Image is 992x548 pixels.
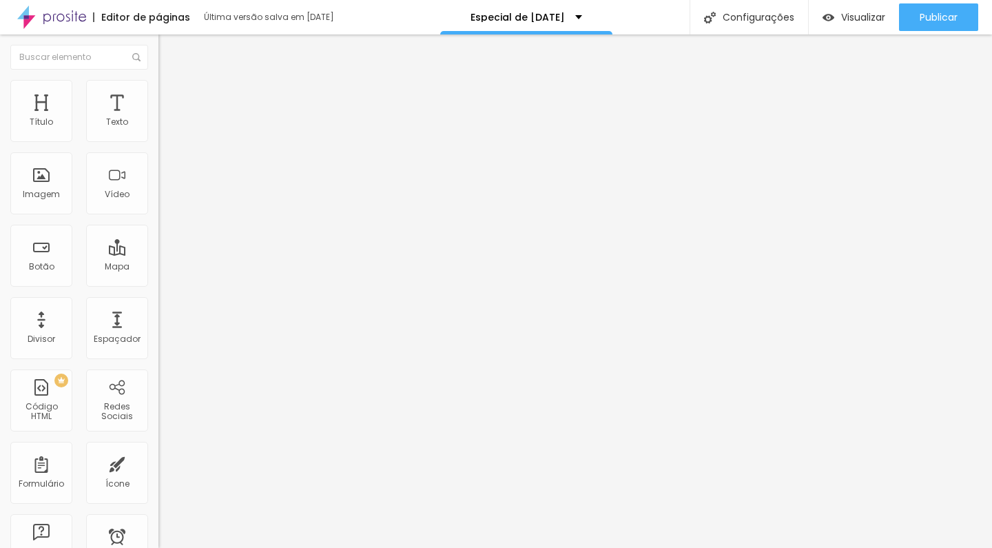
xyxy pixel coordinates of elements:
[158,34,992,548] iframe: Editor
[105,190,130,199] div: Vídeo
[471,12,565,22] p: Especial de [DATE]
[920,12,958,23] span: Publicar
[823,12,834,23] img: view-1.svg
[106,117,128,127] div: Texto
[841,12,885,23] span: Visualizar
[105,262,130,272] div: Mapa
[10,45,148,70] input: Buscar elemento
[23,190,60,199] div: Imagem
[28,334,55,344] div: Divisor
[90,402,144,422] div: Redes Sociais
[93,12,190,22] div: Editor de páginas
[14,402,68,422] div: Código HTML
[30,117,53,127] div: Título
[29,262,54,272] div: Botão
[204,13,362,21] div: Última versão salva em [DATE]
[704,12,716,23] img: Icone
[19,479,64,489] div: Formulário
[94,334,141,344] div: Espaçador
[809,3,899,31] button: Visualizar
[105,479,130,489] div: Ícone
[132,53,141,61] img: Icone
[899,3,978,31] button: Publicar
